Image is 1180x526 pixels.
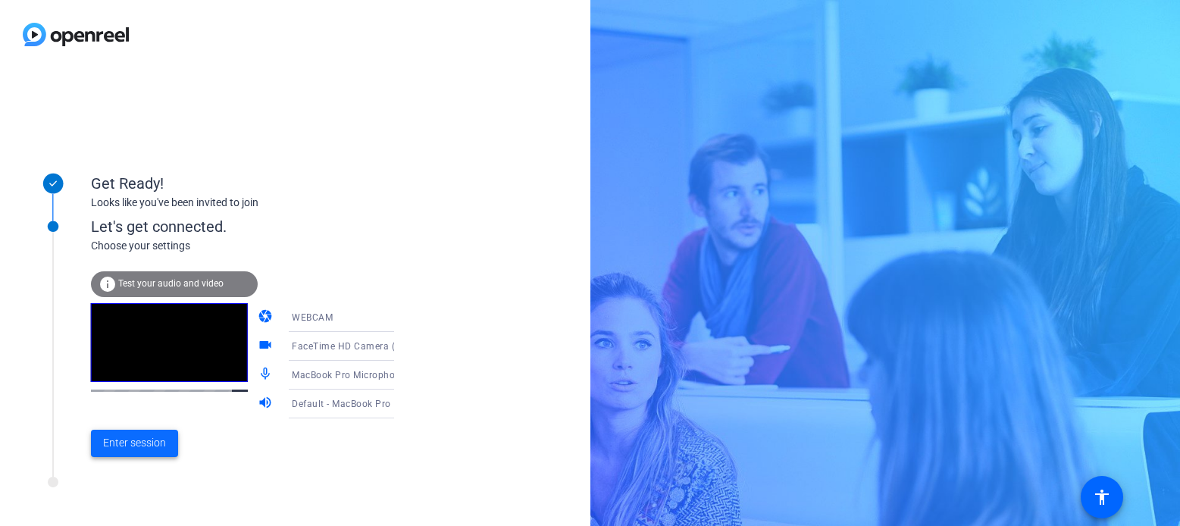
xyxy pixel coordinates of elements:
[1093,488,1111,506] mat-icon: accessibility
[91,172,394,195] div: Get Ready!
[103,435,166,451] span: Enter session
[258,395,276,413] mat-icon: volume_up
[292,397,474,409] span: Default - MacBook Pro Speakers (Built-in)
[292,340,447,352] span: FaceTime HD Camera (3A71:F4B5)
[292,368,446,380] span: MacBook Pro Microphone (Built-in)
[91,238,425,254] div: Choose your settings
[91,195,394,211] div: Looks like you've been invited to join
[258,337,276,355] mat-icon: videocam
[292,312,333,323] span: WEBCAM
[91,430,178,457] button: Enter session
[258,366,276,384] mat-icon: mic_none
[118,278,224,289] span: Test your audio and video
[258,308,276,327] mat-icon: camera
[91,215,425,238] div: Let's get connected.
[99,275,117,293] mat-icon: info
